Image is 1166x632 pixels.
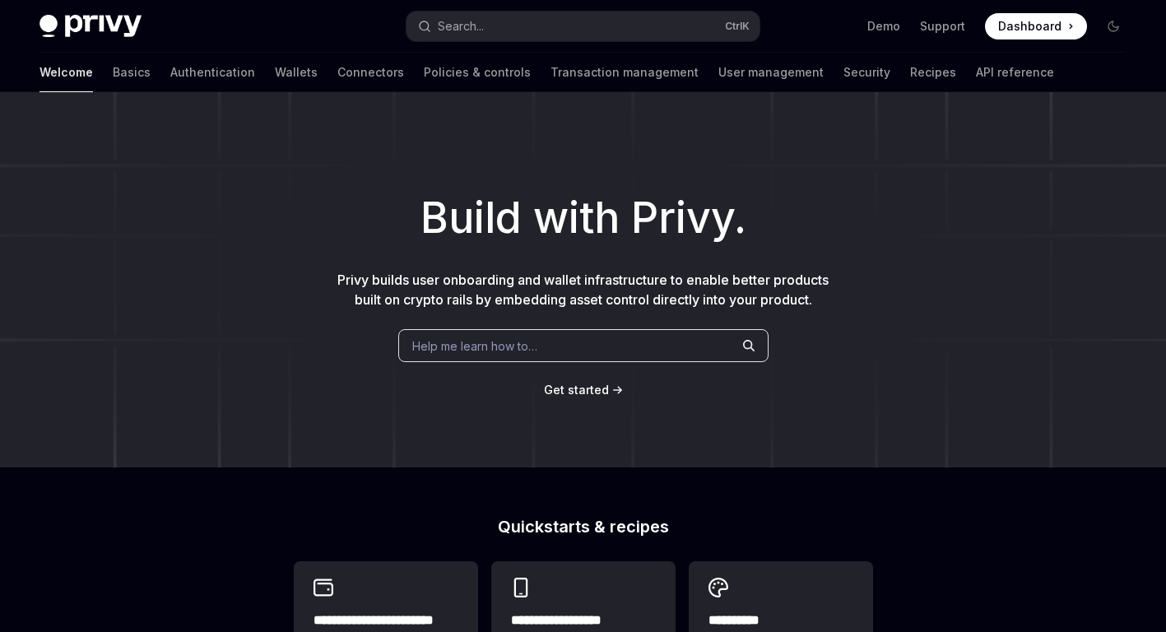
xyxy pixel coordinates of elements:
[725,20,750,33] span: Ctrl K
[438,16,484,36] div: Search...
[275,53,318,92] a: Wallets
[337,53,404,92] a: Connectors
[39,53,93,92] a: Welcome
[412,337,537,355] span: Help me learn how to…
[294,518,873,535] h2: Quickstarts & recipes
[26,186,1140,250] h1: Build with Privy.
[544,383,609,397] span: Get started
[544,382,609,398] a: Get started
[976,53,1054,92] a: API reference
[910,53,956,92] a: Recipes
[39,15,142,38] img: dark logo
[113,53,151,92] a: Basics
[337,272,829,308] span: Privy builds user onboarding and wallet infrastructure to enable better products built on crypto ...
[998,18,1061,35] span: Dashboard
[920,18,965,35] a: Support
[550,53,699,92] a: Transaction management
[406,12,760,41] button: Search...CtrlK
[843,53,890,92] a: Security
[718,53,824,92] a: User management
[170,53,255,92] a: Authentication
[985,13,1087,39] a: Dashboard
[424,53,531,92] a: Policies & controls
[1100,13,1127,39] button: Toggle dark mode
[867,18,900,35] a: Demo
